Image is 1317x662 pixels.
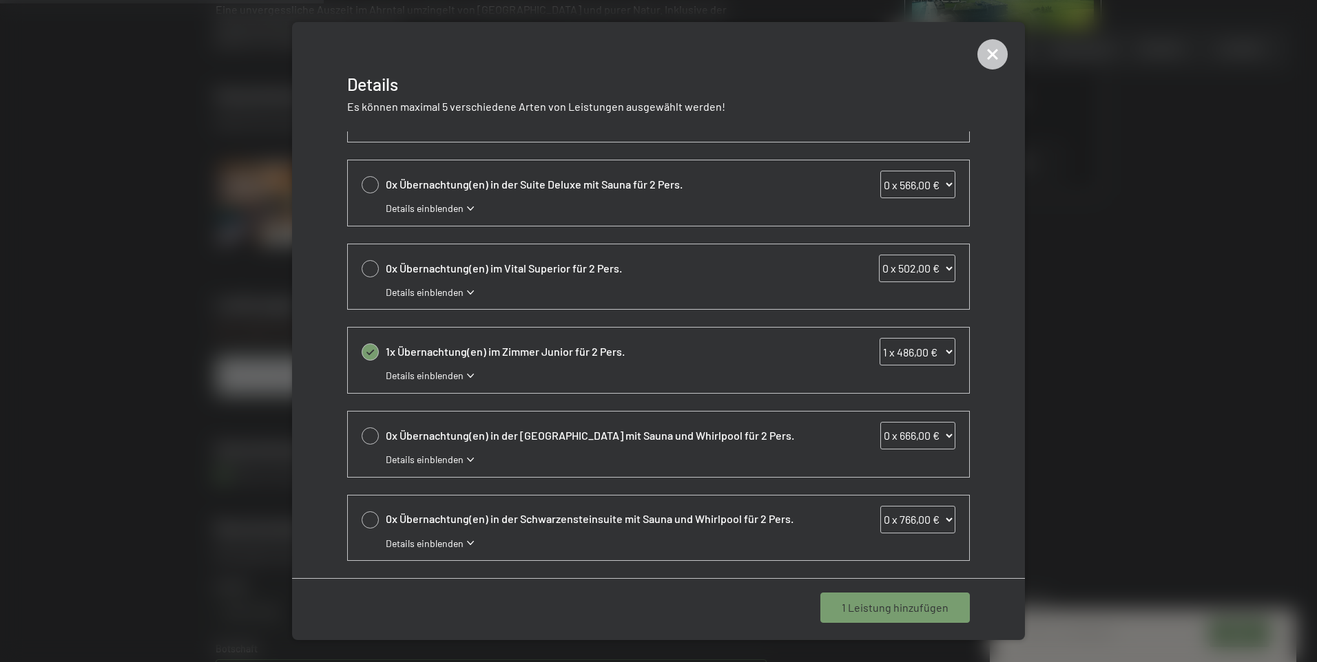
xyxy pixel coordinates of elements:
[347,74,398,94] span: Details
[386,286,464,299] span: Details einblenden
[386,261,813,276] span: 0x Übernachtung(en) im Vital Superior für 2 Pers.
[347,99,970,114] p: Es können maximal 5 verschiedene Arten von Leistungen ausgewählt werden!
[386,369,464,383] span: Details einblenden
[386,428,813,443] span: 0x Übernachtung(en) in der [GEOGRAPHIC_DATA] mit Sauna und Whirlpool für 2 Pers.
[386,537,464,551] span: Details einblenden
[842,600,948,615] span: 1 Leistung hinzufügen
[386,344,813,359] span: 1x Übernachtung(en) im Zimmer Junior für 2 Pers.
[386,511,813,526] span: 0x Übernachtung(en) in der Schwarzensteinsuite mit Sauna und Whirlpool für 2 Pers.
[386,453,464,467] span: Details einblenden
[386,177,813,192] span: 0x Übernachtung(en) in der Suite Deluxe mit Sauna für 2 Pers.
[386,202,464,215] span: Details einblenden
